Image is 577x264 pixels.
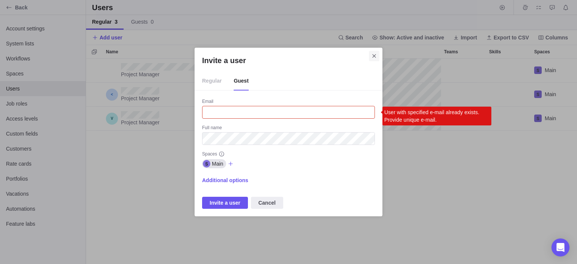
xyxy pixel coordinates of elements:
span: Main [212,160,223,167]
div: Spaces [202,151,375,158]
span: Additional options [202,175,248,186]
span: Additional options [202,177,248,184]
span: Regular [202,72,222,91]
span: Invite a user [202,197,248,209]
div: Full name [202,125,375,132]
span: Invite a user [210,198,240,207]
span: Cancel [251,197,283,209]
svg: info-description [219,151,225,157]
div: Email [202,98,375,106]
div: Invite a user [195,48,382,216]
div: User with specified e-mail already exists. Provide unique e-mail. [382,107,491,125]
span: Cancel [258,198,276,207]
h2: Invite a user [202,55,375,66]
span: Close [369,51,379,61]
span: Guest [234,72,249,91]
div: Open Intercom Messenger [551,238,569,256]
